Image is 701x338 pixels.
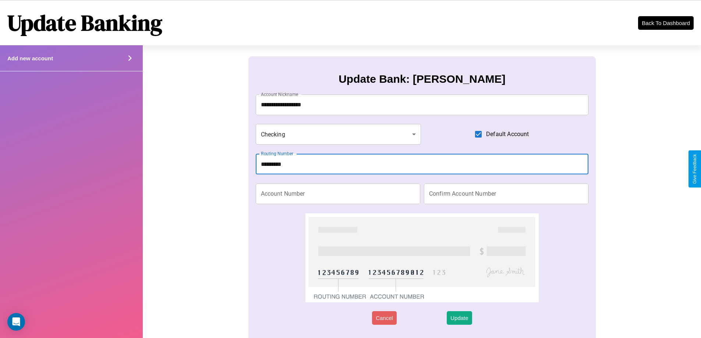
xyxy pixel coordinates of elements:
img: check [305,213,538,302]
label: Account Nickname [261,91,298,97]
div: Give Feedback [692,154,697,184]
span: Default Account [486,130,529,139]
div: Open Intercom Messenger [7,313,25,331]
button: Update [447,311,472,325]
div: Checking [256,124,421,145]
h1: Update Banking [7,8,162,38]
button: Back To Dashboard [638,16,694,30]
button: Cancel [372,311,397,325]
h4: Add new account [7,55,53,61]
label: Routing Number [261,150,293,157]
h3: Update Bank: [PERSON_NAME] [339,73,505,85]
